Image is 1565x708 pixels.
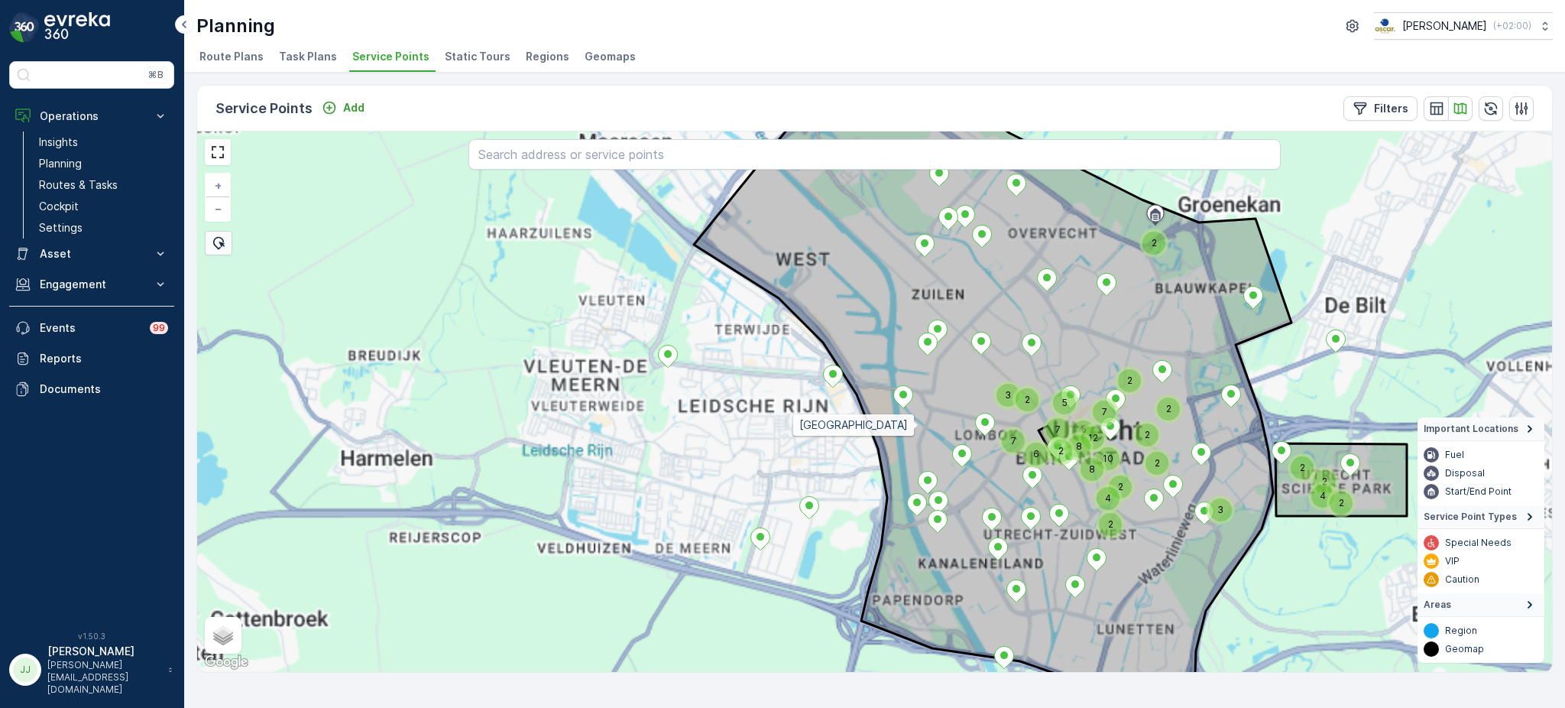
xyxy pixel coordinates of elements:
[1311,485,1320,494] div: 4
[1445,625,1477,637] p: Region
[1330,492,1353,515] div: 2
[9,12,40,43] img: logo
[1081,427,1104,450] div: 12
[1313,470,1336,493] div: 2
[1209,499,1232,521] div: 3
[585,49,636,64] span: Geomaps
[1343,96,1418,121] button: Filters
[1374,18,1396,34] img: basis-logo_rgb2x.png
[206,174,229,197] a: Zoom In
[1097,447,1119,470] div: 10
[206,197,229,220] a: Zoom Out
[40,246,144,261] p: Asset
[1046,418,1069,441] div: 7
[1099,513,1122,536] div: 2
[1081,458,1090,467] div: 8
[1016,388,1025,398] div: 2
[215,202,222,215] span: −
[1209,499,1218,508] div: 3
[996,384,1019,407] div: 3
[1291,456,1314,479] div: 2
[13,658,37,682] div: JJ
[1311,485,1334,508] div: 4
[9,269,174,300] button: Engagement
[1053,391,1076,414] div: 5
[1053,391,1062,401] div: 5
[1418,593,1544,617] summary: Areas
[1002,430,1025,453] div: 7
[1445,537,1512,549] p: Special Needs
[33,217,174,239] a: Settings
[201,652,251,672] a: Open this area in Google Maps (opens a new window)
[1142,232,1165,255] div: 2
[9,313,174,343] a: Events99
[1068,435,1077,444] div: 8
[39,135,78,150] p: Insights
[1016,388,1038,411] div: 2
[40,109,144,124] p: Operations
[468,139,1281,170] input: Search address or service points
[206,141,229,164] a: View Fullscreen
[1097,487,1106,496] div: 4
[1445,486,1512,498] p: Start/End Point
[9,632,174,641] span: v 1.50.3
[1109,476,1118,485] div: 2
[1099,513,1108,522] div: 2
[1136,424,1145,433] div: 2
[1002,430,1011,439] div: 7
[1445,449,1464,461] p: Fuel
[1081,458,1103,481] div: 8
[153,322,165,334] p: 99
[1136,424,1158,447] div: 2
[196,14,275,38] p: Planning
[352,49,429,64] span: Service Points
[199,49,264,64] span: Route Plans
[1424,511,1517,523] span: Service Point Types
[1118,369,1127,378] div: 2
[1445,643,1484,655] p: Geomap
[1097,487,1119,510] div: 4
[1445,467,1485,479] p: Disposal
[1072,421,1095,443] div: 2
[215,179,222,192] span: +
[1418,505,1544,529] summary: Service Point Types
[148,69,164,81] p: ⌘B
[1145,452,1168,475] div: 2
[40,320,141,336] p: Events
[1081,427,1090,436] div: 12
[1093,401,1102,410] div: 7
[1445,573,1479,586] p: Caution
[206,619,240,652] a: Layers
[1445,555,1460,567] p: VIP
[33,196,174,217] a: Cockpit
[1142,232,1152,241] div: 2
[1424,423,1518,435] span: Important Locations
[39,156,82,171] p: Planning
[1374,12,1553,40] button: [PERSON_NAME](+02:00)
[9,644,174,696] button: JJ[PERSON_NAME][PERSON_NAME][EMAIL_ADDRESS][DOMAIN_NAME]
[1049,440,1072,463] div: 2
[47,644,160,659] p: [PERSON_NAME]
[1118,369,1141,392] div: 2
[1093,401,1116,424] div: 7
[40,382,168,397] p: Documents
[1046,418,1055,427] div: 7
[1145,452,1155,461] div: 2
[215,98,313,119] p: Service Points
[526,49,569,64] span: Regions
[1424,599,1451,611] span: Areas
[9,374,174,404] a: Documents
[39,177,118,193] p: Routes & Tasks
[279,49,337,64] span: Task Plans
[1025,443,1034,452] div: 6
[316,99,371,117] button: Add
[1025,443,1048,466] div: 6
[205,231,232,255] div: Bulk Select
[445,49,510,64] span: Static Tours
[39,199,79,214] p: Cockpit
[1493,20,1531,32] p: ( +02:00 )
[39,220,83,235] p: Settings
[33,153,174,174] a: Planning
[1072,421,1081,430] div: 2
[1109,476,1132,499] div: 2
